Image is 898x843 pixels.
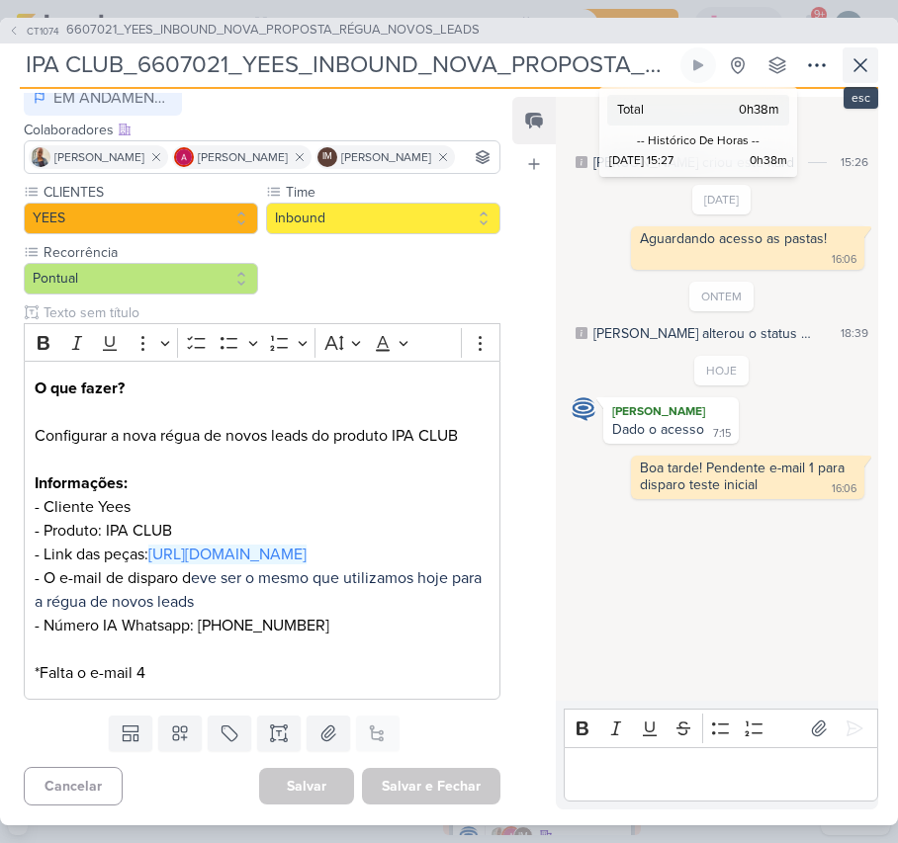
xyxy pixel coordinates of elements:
input: Buscar [459,145,495,169]
div: 0h38m [739,101,779,121]
label: Recorrência [42,242,258,263]
label: Time [284,182,500,203]
div: Editor editing area: main [24,361,500,700]
div: 0h38m [750,151,787,169]
div: esc [844,87,878,109]
div: [DATE] 15:27 [609,151,746,169]
div: Colaboradores [24,120,500,140]
p: Configurar a nova régua de novos leads do produto IPA CLUB - Cliente Yees - Produto: IPA CLUB - L... [35,377,490,637]
span: eve ser o mesmo que utilizamos hoje para a régua de novos leads [35,568,482,612]
span: [PERSON_NAME] [54,148,144,166]
img: Caroline Traven De Andrade [572,397,595,421]
div: [PERSON_NAME] [607,401,735,421]
span: [PERSON_NAME] [341,148,431,166]
div: Aguardando acesso as pastas! [640,230,827,247]
strong: Informações: [35,473,128,493]
div: -- Histórico De Horas -- [603,129,793,151]
p: IM [322,152,332,162]
div: Total [617,101,739,121]
img: Alessandra Gomes [174,147,194,167]
input: Kard Sem Título [20,47,676,83]
div: Dado o acesso [612,421,704,438]
div: Editor toolbar [24,323,500,362]
div: Este log é visível à todos no kard [576,327,587,339]
label: CLIENTES [42,182,258,203]
div: Isabella Machado Guimarães [317,147,337,167]
div: 16:06 [832,252,856,268]
span: [PERSON_NAME] [198,148,288,166]
div: EM ANDAMENTO [53,86,172,110]
div: 15:26 [841,153,868,171]
div: Editor editing area: main [564,747,878,801]
button: Cancelar [24,767,123,805]
button: Pontual [24,263,258,295]
div: Mariana alterou o status para "EM ANDAMENTO" [593,323,813,344]
p: *Falta o e-mail 4 [35,637,490,685]
div: Boa tarde! Pendente e-mail 1 para disparo teste inicial [640,460,849,493]
div: 16:06 [832,481,856,497]
div: Ligar relógio [690,57,706,73]
div: 18:39 [841,324,868,342]
a: [URL][DOMAIN_NAME] [148,545,307,564]
input: Texto sem título [40,302,500,323]
div: Caroline criou este kard [593,152,794,173]
div: 7:15 [713,426,731,442]
button: Inbound [266,203,500,234]
button: YEES [24,203,258,234]
div: Editor toolbar [564,709,878,747]
div: Este log é visível à todos no kard [576,156,587,168]
img: Iara Santos [31,147,50,167]
strong: O que fazer? [35,379,125,398]
button: EM ANDAMENTO [24,80,182,116]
